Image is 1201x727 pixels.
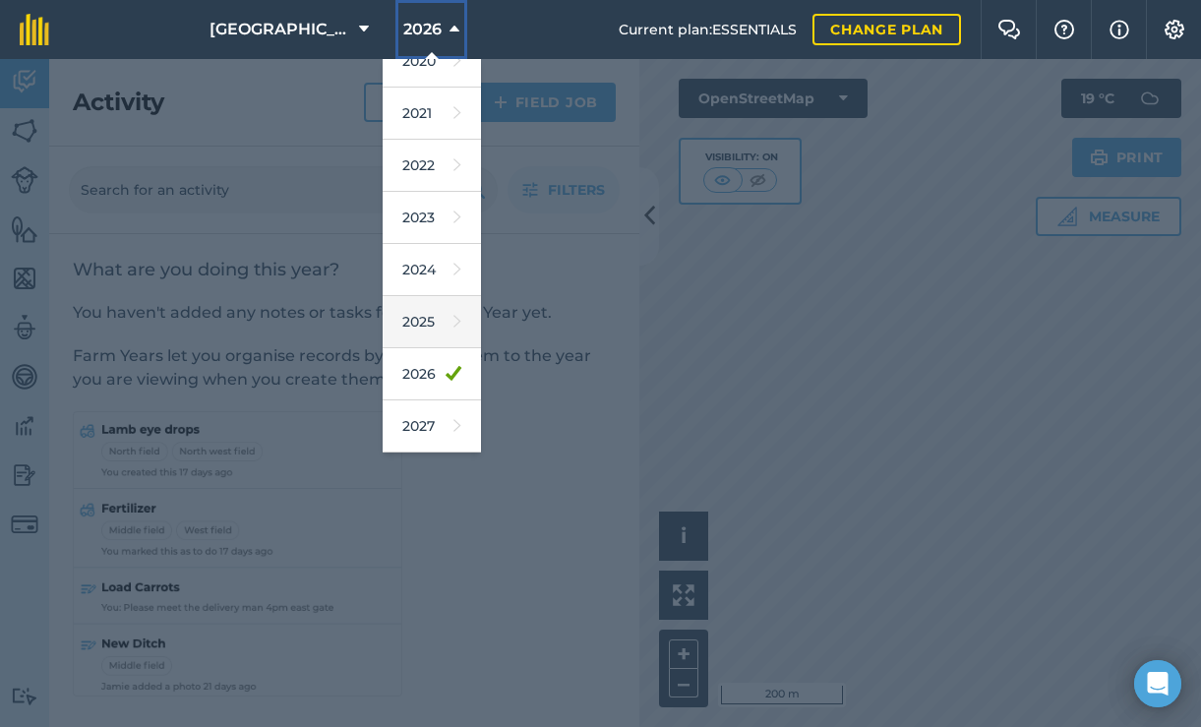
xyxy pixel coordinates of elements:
a: 2025 [383,296,481,348]
a: 2024 [383,244,481,296]
a: 2027 [383,400,481,453]
a: 2023 [383,192,481,244]
img: A cog icon [1163,20,1186,39]
span: 2026 [403,18,442,41]
a: Change plan [812,14,961,45]
a: 2022 [383,140,481,192]
img: fieldmargin Logo [20,14,49,45]
span: Current plan : ESSENTIALS [619,19,797,40]
a: 2020 [383,35,481,88]
img: Two speech bubbles overlapping with the left bubble in the forefront [997,20,1021,39]
img: A question mark icon [1052,20,1076,39]
img: svg+xml;base64,PHN2ZyB4bWxucz0iaHR0cDovL3d3dy53My5vcmcvMjAwMC9zdmciIHdpZHRoPSIxNyIgaGVpZ2h0PSIxNy... [1110,18,1129,41]
span: [GEOGRAPHIC_DATA] [210,18,351,41]
div: Open Intercom Messenger [1134,660,1181,707]
a: 2021 [383,88,481,140]
a: 2026 [383,348,481,400]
